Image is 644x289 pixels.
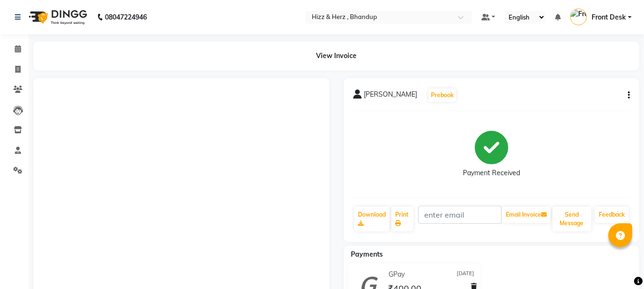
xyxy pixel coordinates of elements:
div: View Invoice [33,41,639,70]
a: Download [354,207,389,231]
a: Print [391,207,413,231]
button: Email Invoice [502,207,551,223]
img: Front Desk [570,9,587,25]
img: logo [24,4,90,30]
span: Payments [351,250,383,259]
a: Feedback [595,207,629,223]
input: enter email [418,206,501,224]
span: GPay [388,269,405,279]
span: [PERSON_NAME] [364,90,417,103]
span: [DATE] [457,269,474,279]
b: 08047224946 [105,4,147,30]
button: Send Message [552,207,591,231]
span: Front Desk [592,12,626,22]
div: Payment Received [463,168,520,178]
iframe: chat widget [604,251,634,279]
button: Prebook [429,89,456,102]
